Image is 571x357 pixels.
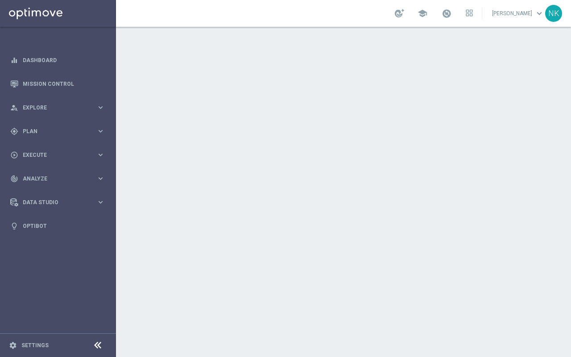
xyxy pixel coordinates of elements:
[10,104,105,111] button: person_search Explore keyboard_arrow_right
[10,199,105,206] button: Data Studio keyboard_arrow_right
[10,48,105,72] div: Dashboard
[418,8,427,18] span: school
[9,341,17,349] i: settings
[10,175,18,183] i: track_changes
[10,72,105,96] div: Mission Control
[10,151,105,159] button: play_circle_outline Execute keyboard_arrow_right
[10,57,105,64] button: equalizer Dashboard
[96,151,105,159] i: keyboard_arrow_right
[21,343,49,348] a: Settings
[491,7,545,20] a: [PERSON_NAME]keyboard_arrow_down
[96,174,105,183] i: keyboard_arrow_right
[10,223,105,230] button: lightbulb Optibot
[23,129,96,134] span: Plan
[10,214,105,238] div: Optibot
[10,127,96,135] div: Plan
[10,104,96,112] div: Explore
[10,80,105,88] button: Mission Control
[23,200,96,205] span: Data Studio
[10,104,18,112] i: person_search
[10,128,105,135] button: gps_fixed Plan keyboard_arrow_right
[23,105,96,110] span: Explore
[23,152,96,158] span: Execute
[10,175,96,183] div: Analyze
[96,103,105,112] i: keyboard_arrow_right
[10,151,96,159] div: Execute
[545,5,562,22] div: NK
[96,127,105,135] i: keyboard_arrow_right
[10,198,96,206] div: Data Studio
[23,214,105,238] a: Optibot
[23,72,105,96] a: Mission Control
[10,56,18,64] i: equalizer
[10,127,18,135] i: gps_fixed
[10,175,105,182] button: track_changes Analyze keyboard_arrow_right
[534,8,544,18] span: keyboard_arrow_down
[23,176,96,181] span: Analyze
[23,48,105,72] a: Dashboard
[10,222,18,230] i: lightbulb
[96,198,105,206] i: keyboard_arrow_right
[10,151,18,159] i: play_circle_outline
